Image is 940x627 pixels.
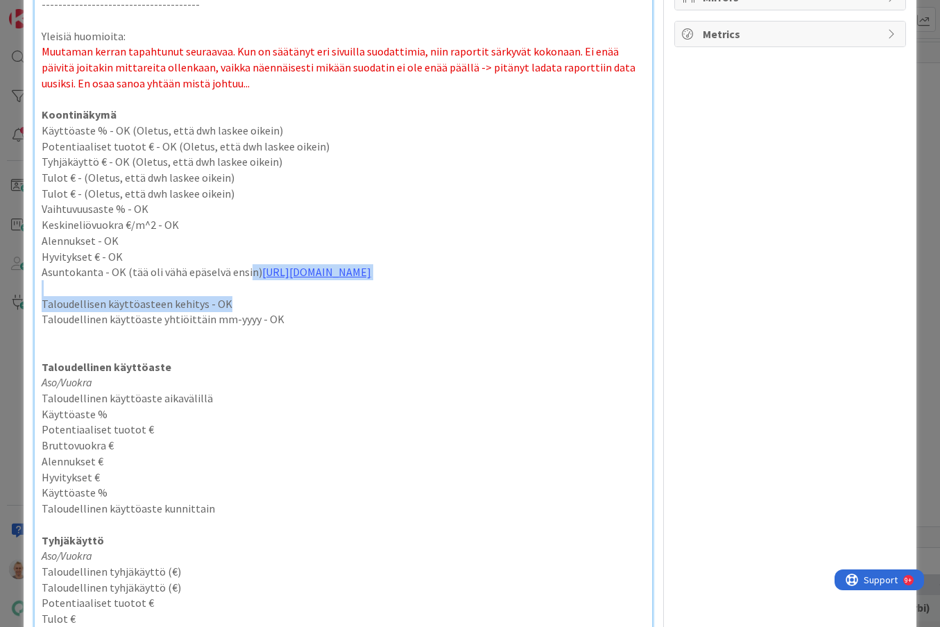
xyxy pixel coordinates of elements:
[42,28,645,44] p: Yleisiä huomioita:
[42,564,645,580] p: Taloudellinen tyhjäkäyttö (€)
[42,611,645,627] p: Tulot €
[42,406,645,422] p: Käyttöaste %
[42,186,645,202] p: Tulot € - (Oletus, että dwh laskee oikein)
[42,154,645,170] p: Tyhjäkäyttö € - OK (Oletus, että dwh laskee oikein)
[42,533,104,547] strong: Tyhjäkäyttö
[42,485,645,501] p: Käyttöaste %
[42,311,645,327] p: Taloudellinen käyttöaste yhtiöittäin mm-yyyy - OK
[42,454,645,470] p: Alennukset €
[42,108,117,121] strong: Koontinäkymä
[42,390,645,406] p: Taloudellinen käyttöaste aikavälillä
[42,233,645,249] p: Alennukset - OK
[42,375,92,389] em: Aso/Vuokra
[42,296,645,312] p: Taloudellisen käyttöasteen kehitys - OK
[42,170,645,186] p: Tulot € - (Oletus, että dwh laskee oikein)
[42,438,645,454] p: Bruttovuokra €
[42,123,645,139] p: Käyttöaste % - OK (Oletus, että dwh laskee oikein)
[703,26,880,42] span: Metrics
[42,422,645,438] p: Potentiaaliset tuotot €
[42,501,645,517] p: Taloudellinen käyttöaste kunnittain
[262,265,371,279] a: [URL][DOMAIN_NAME]
[42,139,645,155] p: Potentiaaliset tuotot € - OK (Oletus, että dwh laskee oikein)
[42,549,92,562] em: Aso/Vuokra
[42,264,645,280] p: Asuntokanta - OK (tää oli vähä epäselvä ensin)
[70,6,77,17] div: 9+
[42,470,645,486] p: Hyvitykset €
[42,217,645,233] p: Keskineliövuokra €/m^2 - OK
[42,201,645,217] p: Vaihtuvuusaste % - OK
[42,360,171,374] strong: Taloudellinen käyttöaste
[29,2,63,19] span: Support
[42,580,645,596] p: Taloudellinen tyhjäkäyttö (€)
[42,595,645,611] p: Potentiaaliset tuotot €
[42,44,638,89] span: Muutaman kerran tapahtunut seuraavaa. Kun on säätänyt eri sivuilla suodattimia, niin raportit sär...
[42,249,645,265] p: Hyvitykset € - OK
